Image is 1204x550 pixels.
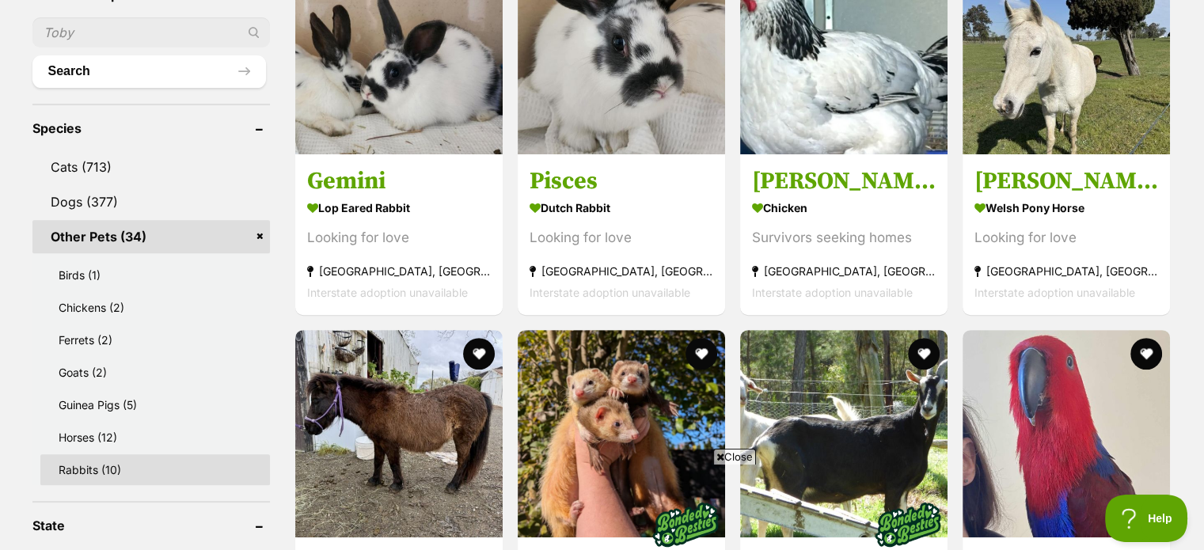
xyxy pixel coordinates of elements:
a: Cats (713) [32,150,270,184]
iframe: Advertisement [218,471,986,542]
a: Goats (2) [40,357,270,388]
strong: Chicken [752,196,936,219]
iframe: Help Scout Beacon - Open [1105,495,1188,542]
strong: [GEOGRAPHIC_DATA], [GEOGRAPHIC_DATA] [530,260,713,282]
span: Close [713,449,756,465]
a: Other Pets (34) [32,220,270,253]
strong: [GEOGRAPHIC_DATA], [GEOGRAPHIC_DATA] [752,260,936,282]
div: Looking for love [530,227,713,248]
a: Birds (1) [40,260,270,290]
header: State [32,518,270,533]
button: Search [32,55,266,87]
a: Gemini Lop Eared Rabbit Looking for love [GEOGRAPHIC_DATA], [GEOGRAPHIC_DATA] Interstate adoption... [295,154,503,315]
strong: Lop Eared Rabbit [307,196,491,219]
a: [PERSON_NAME] Welsh Pony Horse Looking for love [GEOGRAPHIC_DATA], [GEOGRAPHIC_DATA] Interstate a... [963,154,1170,315]
header: Species [32,121,270,135]
a: Guinea Pigs (5) [40,389,270,420]
span: Interstate adoption unavailable [530,286,690,299]
div: Survivors seeking homes [752,227,936,248]
button: favourite [1131,338,1163,370]
input: Toby [32,17,270,47]
div: Looking for love [974,227,1158,248]
h3: Gemini [307,166,491,196]
h3: [PERSON_NAME] [974,166,1158,196]
div: Looking for love [307,227,491,248]
button: favourite [463,338,495,370]
span: Interstate adoption unavailable [307,286,468,299]
strong: Welsh Pony Horse [974,196,1158,219]
strong: Dutch Rabbit [530,196,713,219]
a: Horses (12) [40,422,270,453]
span: Interstate adoption unavailable [752,286,913,299]
strong: [GEOGRAPHIC_DATA], [GEOGRAPHIC_DATA] [307,260,491,282]
a: Pisces Dutch Rabbit Looking for love [GEOGRAPHIC_DATA], [GEOGRAPHIC_DATA] Interstate adoption una... [518,154,725,315]
button: favourite [908,338,940,370]
a: Ferrets (2) [40,324,270,355]
a: Dogs (377) [32,185,270,218]
img: Rimiria, Rizka & Rizia - Ferret [518,330,725,537]
a: [PERSON_NAME] and [PERSON_NAME] Chicken Survivors seeking homes [GEOGRAPHIC_DATA], [GEOGRAPHIC_DA... [740,154,948,315]
strong: [GEOGRAPHIC_DATA], [GEOGRAPHIC_DATA] [974,260,1158,282]
img: Lucey & Eva mother & daughter - Goat [740,330,948,537]
img: Ellie-May - Bird [963,330,1170,537]
button: favourite [686,338,717,370]
a: Chickens (2) [40,292,270,323]
h3: Pisces [530,166,713,196]
h3: [PERSON_NAME] and [PERSON_NAME] [752,166,936,196]
span: Interstate adoption unavailable [974,286,1135,299]
img: Nancy - Miniature Horse [295,330,503,537]
a: Rabbits (10) [40,454,270,485]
